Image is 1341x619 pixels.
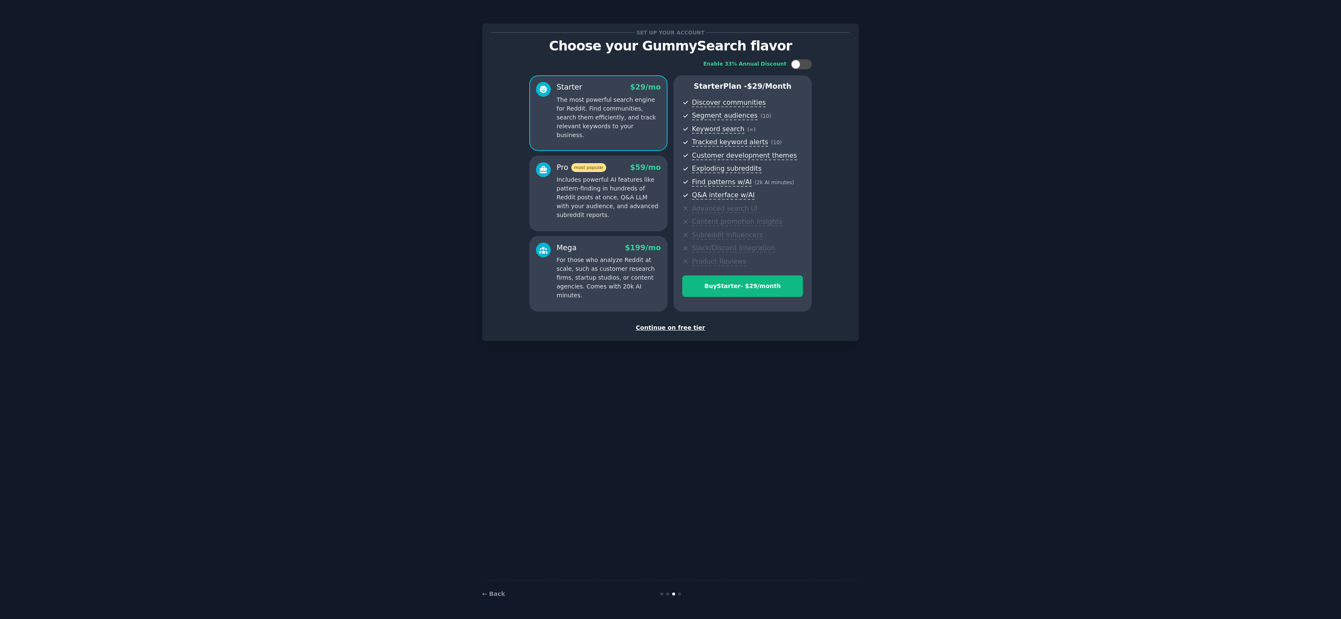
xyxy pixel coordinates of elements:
[635,28,706,37] span: Set up your account
[557,175,661,220] p: Includes powerful AI features like pattern-finding in hundreds of Reddit posts at once, Q&A LLM w...
[682,275,803,297] button: BuyStarter- $29/month
[692,125,744,134] span: Keyword search
[692,191,755,200] span: Q&A interface w/AI
[692,178,752,187] span: Find patterns w/AI
[692,98,766,107] span: Discover communities
[771,140,781,145] span: ( 10 )
[625,243,661,252] span: $ 199 /mo
[682,81,803,92] p: Starter Plan -
[692,217,782,226] span: Content promotion insights
[630,163,661,172] span: $ 59 /mo
[692,138,768,147] span: Tracked keyword alerts
[692,257,746,266] span: Product Reviews
[482,590,505,597] a: ← Back
[630,83,661,91] span: $ 29 /mo
[692,164,761,173] span: Exploding subreddits
[571,163,607,172] span: most popular
[703,61,787,68] div: Enable 33% Annual Discount
[491,323,850,332] div: Continue on free tier
[557,82,582,93] div: Starter
[747,82,792,90] span: $ 29 /month
[692,204,758,213] span: Advanced search UI
[692,244,775,253] span: Slack/Discord integration
[557,95,661,140] p: The most powerful search engine for Reddit. Find communities, search them efficiently, and track ...
[557,162,606,173] div: Pro
[683,282,802,291] div: Buy Starter - $ 29 /month
[557,256,661,300] p: For those who analyze Reddit at scale, such as customer research firms, startup studios, or conte...
[557,243,577,253] div: Mega
[760,113,771,119] span: ( 10 )
[692,231,763,240] span: Subreddit influencers
[755,180,794,185] span: ( 2k AI minutes )
[692,151,797,160] span: Customer development themes
[491,39,850,53] p: Choose your GummySearch flavor
[692,111,758,120] span: Segment audiences
[747,127,756,132] span: ( ∞ )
